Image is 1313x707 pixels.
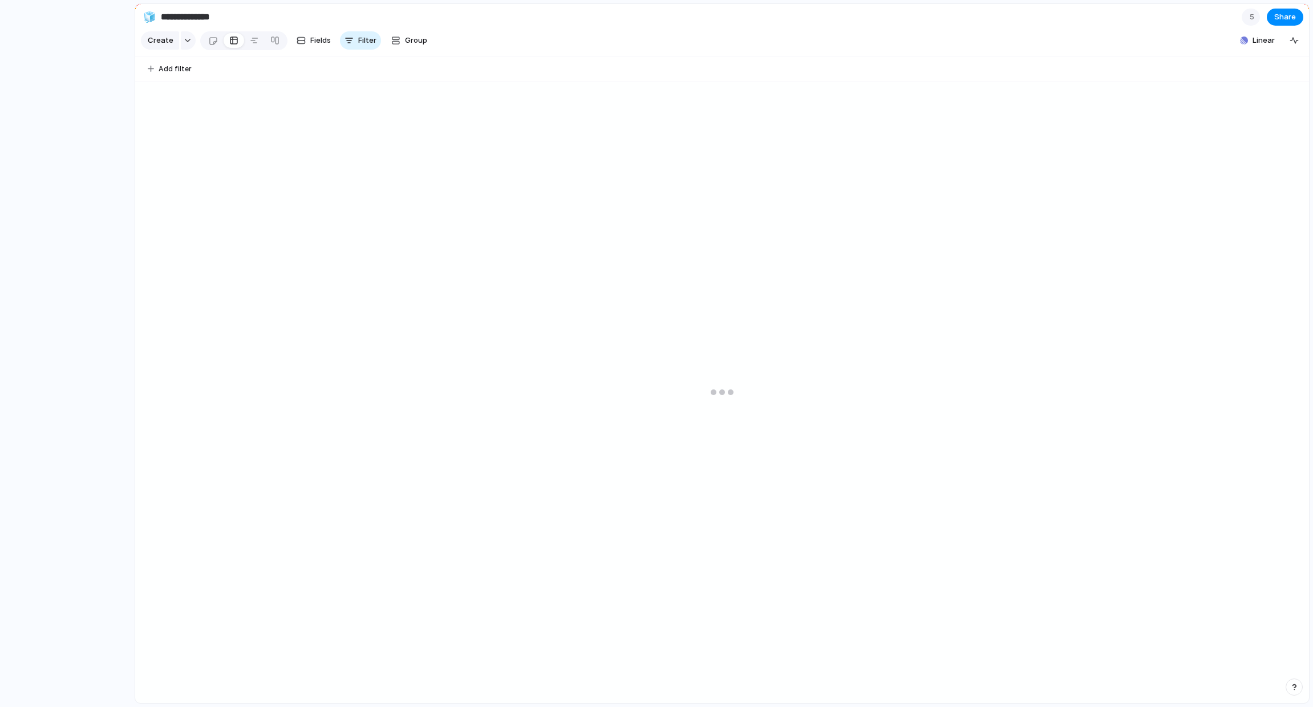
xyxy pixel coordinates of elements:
[1267,9,1303,26] button: Share
[143,9,156,25] div: 🧊
[1274,11,1296,23] span: Share
[141,61,198,77] button: Add filter
[386,31,433,50] button: Group
[310,35,331,46] span: Fields
[159,64,192,74] span: Add filter
[140,8,159,26] button: 🧊
[1235,32,1279,49] button: Linear
[292,31,335,50] button: Fields
[141,31,179,50] button: Create
[358,35,376,46] span: Filter
[340,31,381,50] button: Filter
[148,35,173,46] span: Create
[1250,11,1258,23] span: 5
[405,35,427,46] span: Group
[1253,35,1275,46] span: Linear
